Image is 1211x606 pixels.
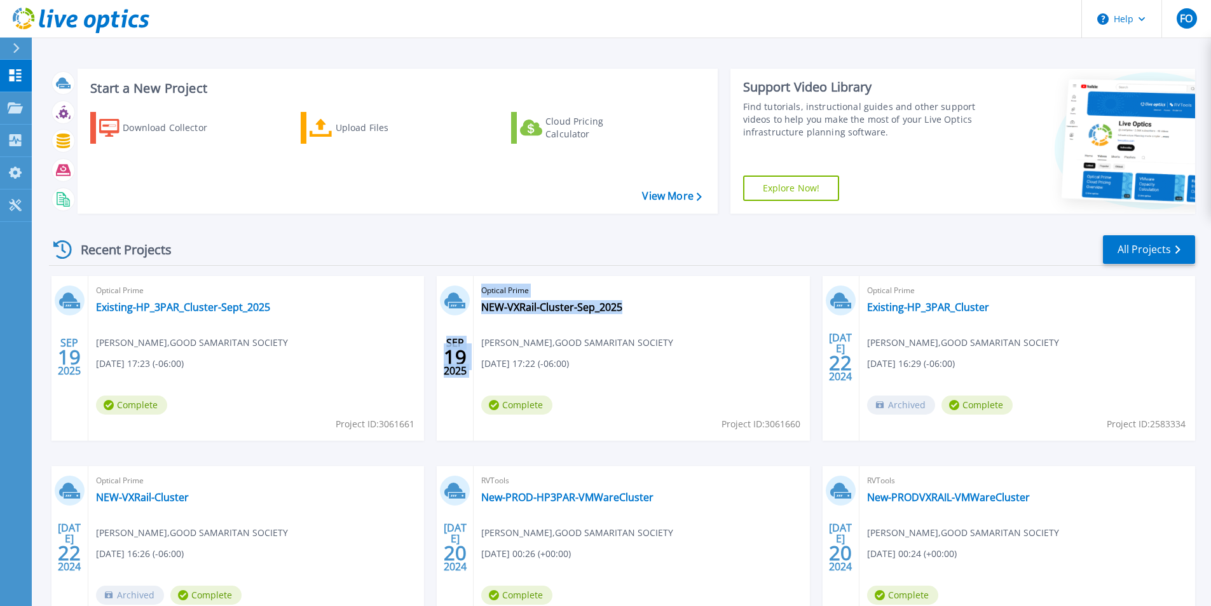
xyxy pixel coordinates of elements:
[96,336,288,350] span: [PERSON_NAME] , GOOD SAMARITAN SOCIETY
[301,112,442,144] a: Upload Files
[1103,235,1195,264] a: All Projects
[96,491,189,504] a: NEW-VXRail-Cluster
[90,112,232,144] a: Download Collector
[481,474,802,488] span: RVTools
[481,284,802,298] span: Optical Prime
[96,474,416,488] span: Optical Prime
[867,301,989,313] a: Existing-HP_3PAR_Cluster
[444,547,467,558] span: 20
[58,547,81,558] span: 22
[57,524,81,570] div: [DATE] 2024
[123,115,224,141] div: Download Collector
[481,396,552,415] span: Complete
[58,352,81,362] span: 19
[511,112,653,144] a: Cloud Pricing Calculator
[96,396,167,415] span: Complete
[867,474,1187,488] span: RVTools
[828,334,852,380] div: [DATE] 2024
[1180,13,1193,24] span: FO
[96,357,184,371] span: [DATE] 17:23 (-06:00)
[867,586,938,605] span: Complete
[867,491,1030,504] a: New-PRODVXRAIL-VMWareCluster
[867,396,935,415] span: Archived
[829,357,852,368] span: 22
[481,586,552,605] span: Complete
[867,526,1059,540] span: [PERSON_NAME] , GOOD SAMARITAN SOCIETY
[170,586,242,605] span: Complete
[867,284,1187,298] span: Optical Prime
[722,417,800,431] span: Project ID: 3061660
[1107,417,1186,431] span: Project ID: 2583334
[481,491,653,504] a: New-PROD-HP3PAR-VMWareCluster
[642,190,701,202] a: View More
[867,336,1059,350] span: [PERSON_NAME] , GOOD SAMARITAN SOCIETY
[481,301,622,313] a: NEW-VXRail-Cluster-Sep_2025
[867,357,955,371] span: [DATE] 16:29 (-06:00)
[96,301,270,313] a: Existing-HP_3PAR_Cluster-Sept_2025
[443,334,467,380] div: SEP 2025
[743,176,840,201] a: Explore Now!
[941,396,1013,415] span: Complete
[96,526,288,540] span: [PERSON_NAME] , GOOD SAMARITAN SOCIETY
[444,352,467,362] span: 19
[443,524,467,570] div: [DATE] 2024
[90,81,701,95] h3: Start a New Project
[481,357,569,371] span: [DATE] 17:22 (-06:00)
[481,547,571,561] span: [DATE] 00:26 (+00:00)
[481,526,673,540] span: [PERSON_NAME] , GOOD SAMARITAN SOCIETY
[743,79,980,95] div: Support Video Library
[336,417,414,431] span: Project ID: 3061661
[49,234,189,265] div: Recent Projects
[96,586,164,605] span: Archived
[545,115,647,141] div: Cloud Pricing Calculator
[828,524,852,570] div: [DATE] 2024
[96,547,184,561] span: [DATE] 16:26 (-06:00)
[336,115,437,141] div: Upload Files
[481,336,673,350] span: [PERSON_NAME] , GOOD SAMARITAN SOCIETY
[867,547,957,561] span: [DATE] 00:24 (+00:00)
[743,100,980,139] div: Find tutorials, instructional guides and other support videos to help you make the most of your L...
[829,547,852,558] span: 20
[57,334,81,380] div: SEP 2025
[96,284,416,298] span: Optical Prime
